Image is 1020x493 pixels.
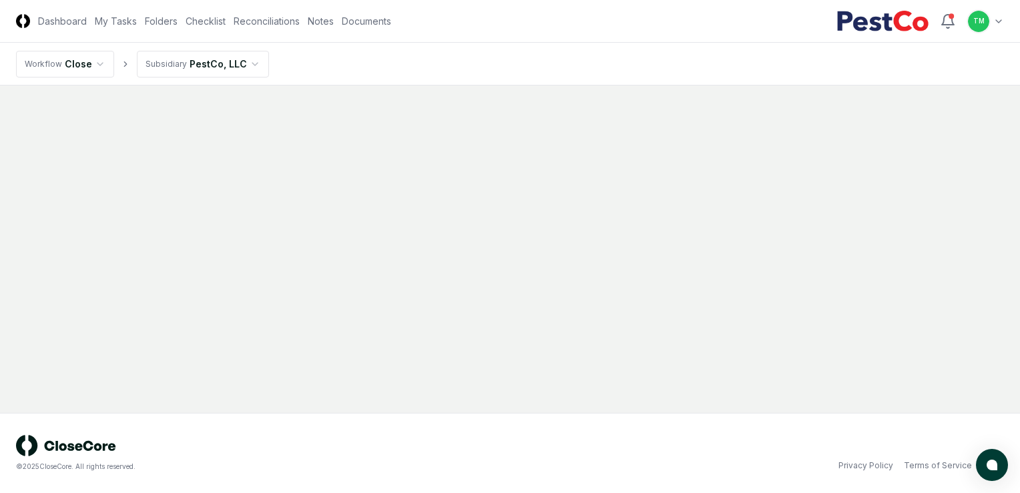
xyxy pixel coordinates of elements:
[973,16,985,26] span: TM
[838,460,893,472] a: Privacy Policy
[234,14,300,28] a: Reconciliations
[308,14,334,28] a: Notes
[186,14,226,28] a: Checklist
[95,14,137,28] a: My Tasks
[16,51,269,77] nav: breadcrumb
[967,9,991,33] button: TM
[16,435,116,456] img: logo
[904,460,972,472] a: Terms of Service
[145,14,178,28] a: Folders
[16,462,510,472] div: © 2025 CloseCore. All rights reserved.
[38,14,87,28] a: Dashboard
[342,14,391,28] a: Documents
[16,14,30,28] img: Logo
[836,11,929,32] img: PestCo logo
[25,58,62,70] div: Workflow
[146,58,187,70] div: Subsidiary
[976,449,1008,481] button: atlas-launcher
